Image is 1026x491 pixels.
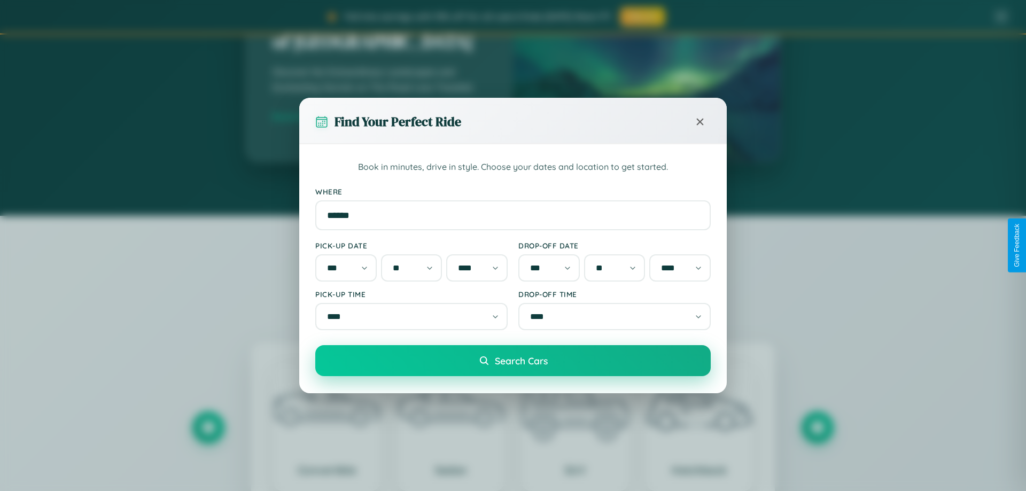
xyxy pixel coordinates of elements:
label: Pick-up Date [315,241,508,250]
h3: Find Your Perfect Ride [335,113,461,130]
button: Search Cars [315,345,711,376]
label: Drop-off Time [518,290,711,299]
label: Pick-up Time [315,290,508,299]
label: Drop-off Date [518,241,711,250]
label: Where [315,187,711,196]
p: Book in minutes, drive in style. Choose your dates and location to get started. [315,160,711,174]
span: Search Cars [495,355,548,367]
